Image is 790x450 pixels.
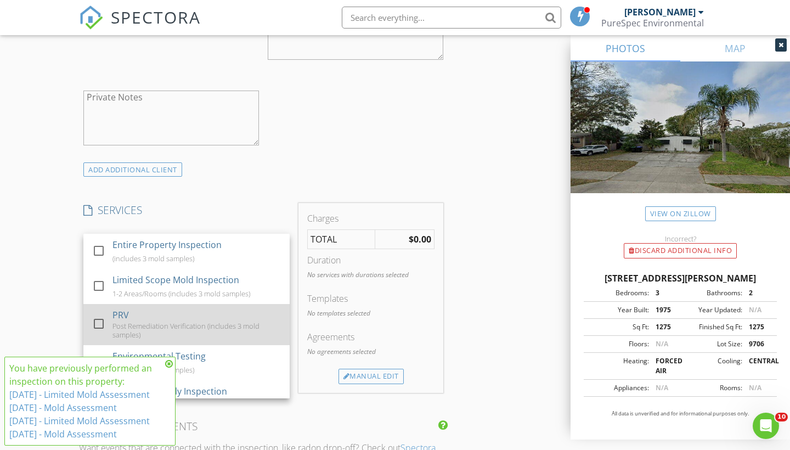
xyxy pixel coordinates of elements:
div: Duration [307,254,435,267]
div: Agreements [307,330,435,344]
span: N/A [656,383,668,392]
h4: INSPECTION EVENTS [83,419,443,434]
td: TOTAL [308,230,375,249]
div: [STREET_ADDRESS][PERSON_NAME] [584,272,777,285]
a: [DATE] - Limited Mold Assessment [9,389,150,401]
span: 10 [775,413,788,421]
div: Heating: [587,356,649,376]
iframe: Intercom live chat [753,413,779,439]
div: Sq Ft: [587,322,649,332]
div: Appliances: [587,383,649,393]
input: Search everything... [342,7,561,29]
div: ADD ADDITIONAL client [83,162,182,177]
div: Year Updated: [680,305,742,315]
div: Limited Scope Mold Inspection [112,273,239,286]
p: No agreements selected [307,347,435,357]
a: [DATE] - Mold Assessment [9,428,117,440]
strong: $0.00 [409,233,431,245]
span: N/A [656,339,668,348]
a: SPECTORA [79,15,201,38]
a: [DATE] - Mold Assessment [9,402,117,414]
div: Entire Property Inspection [112,238,222,251]
div: 3 [649,288,680,298]
p: No services with durations selected [307,270,435,280]
div: Bedrooms: [587,288,649,298]
div: Charges [307,212,435,225]
div: 1-2 Areas/Rooms (includes 3 mold samples) [112,289,250,298]
div: 2 [742,288,774,298]
div: 1275 [649,322,680,332]
div: Incorrect? [571,234,790,243]
img: The Best Home Inspection Software - Spectora [79,5,103,30]
div: 9706 [742,339,774,349]
div: Year Built: [587,305,649,315]
h4: SERVICES [83,203,290,217]
a: [DATE] - Limited Mold Assessment [9,415,150,427]
div: Finished Sq Ft: [680,322,742,332]
a: PHOTOS [571,35,680,61]
p: No templates selected [307,308,435,318]
div: Rooms: [680,383,742,393]
a: View on Zillow [645,206,716,221]
div: CENTRAL [742,356,774,376]
span: SPECTORA [111,5,201,29]
div: [PERSON_NAME] [624,7,696,18]
div: Manual Edit [338,369,404,384]
div: FORCED AIR [649,356,680,376]
div: Templates [307,292,435,305]
div: PureSpec Environmental [601,18,704,29]
div: Bathrooms: [680,288,742,298]
div: You have previously performed an inspection on this property: [9,362,162,441]
div: Floors: [587,339,649,349]
div: Lot Size: [680,339,742,349]
div: Environmental Testing [112,350,206,363]
p: All data is unverified and for informational purposes only. [584,410,777,418]
div: Cooling: [680,356,742,376]
span: N/A [749,383,761,392]
span: N/A [749,305,761,314]
div: (includes 3 mold samples) [112,254,194,263]
a: MAP [680,35,790,61]
div: Post Remediation Verification (includes 3 mold samples) [112,322,281,339]
div: Discard Additional info [624,243,737,258]
img: streetview [571,61,790,220]
div: PRV [112,308,129,322]
div: 1275 [742,322,774,332]
div: 1975 [649,305,680,315]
